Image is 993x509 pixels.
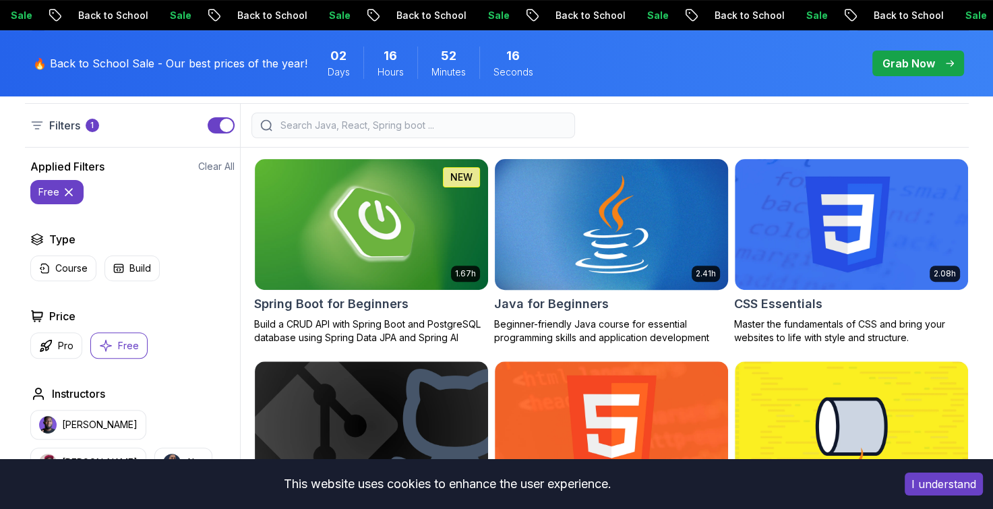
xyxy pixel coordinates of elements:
button: instructor img[PERSON_NAME] [30,410,146,440]
p: 🔥 Back to School Sale - Our best prices of the year! [33,55,307,71]
a: CSS Essentials card2.08hCSS EssentialsMaster the fundamentals of CSS and bring your websites to l... [734,158,969,345]
p: Sale [159,9,202,22]
button: free [30,180,84,204]
span: Days [328,65,350,79]
button: instructor imgAbz [154,448,212,477]
input: Search Java, React, Spring boot ... [278,119,566,132]
h2: Applied Filters [30,158,104,175]
p: Master the fundamentals of CSS and bring your websites to life with style and structure. [734,318,969,345]
a: Java for Beginners card2.41hJava for BeginnersBeginner-friendly Java course for essential program... [494,158,729,345]
h2: Instructors [52,386,105,402]
p: Grab Now [882,55,935,71]
p: Sale [795,9,839,22]
img: CSS Essentials card [735,159,968,290]
h2: Price [49,308,76,324]
span: 16 Hours [384,47,397,65]
p: Sale [636,9,680,22]
p: Filters [49,117,80,133]
button: Course [30,256,96,281]
p: Sale [477,9,520,22]
p: Back to School [863,9,955,22]
a: Spring Boot for Beginners card1.67hNEWSpring Boot for BeginnersBuild a CRUD API with Spring Boot ... [254,158,489,345]
p: Build a CRUD API with Spring Boot and PostgreSQL database using Spring Data JPA and Spring AI [254,318,489,345]
p: Build [129,262,151,275]
p: Back to School [545,9,636,22]
img: Spring Boot for Beginners card [255,159,488,290]
p: NEW [450,171,473,184]
span: 16 Seconds [506,47,520,65]
img: Git & GitHub Fundamentals card [255,361,488,492]
p: Beginner-friendly Java course for essential programming skills and application development [494,318,729,345]
span: Minutes [431,65,466,79]
button: instructor img[PERSON_NAME] [30,448,146,477]
button: Build [104,256,160,281]
p: 1 [90,120,94,131]
p: Back to School [227,9,318,22]
h2: CSS Essentials [734,295,822,313]
p: 2.08h [934,268,956,279]
button: Accept cookies [905,473,983,496]
img: instructor img [39,416,57,433]
button: Free [90,332,148,359]
p: Back to School [386,9,477,22]
p: [PERSON_NAME] [62,418,138,431]
span: Seconds [493,65,533,79]
h2: Spring Boot for Beginners [254,295,409,313]
h2: Java for Beginners [494,295,609,313]
button: Clear All [198,160,235,173]
span: Hours [378,65,404,79]
p: 1.67h [455,268,476,279]
img: Java Streams Essentials card [735,361,968,492]
span: 2 Days [330,47,347,65]
p: free [38,185,59,199]
p: Course [55,262,88,275]
p: Back to School [67,9,159,22]
img: instructor img [39,454,57,471]
p: [PERSON_NAME] [62,456,138,469]
div: This website uses cookies to enhance the user experience. [10,469,884,499]
img: Java for Beginners card [489,156,733,293]
p: Abz [186,456,204,469]
p: 2.41h [696,268,716,279]
p: Pro [58,339,73,353]
p: Back to School [704,9,795,22]
p: Sale [318,9,361,22]
p: Free [118,339,139,353]
img: HTML Essentials card [495,361,728,492]
button: Pro [30,332,82,359]
img: instructor img [163,454,181,471]
h2: Type [49,231,76,247]
span: 52 Minutes [441,47,456,65]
